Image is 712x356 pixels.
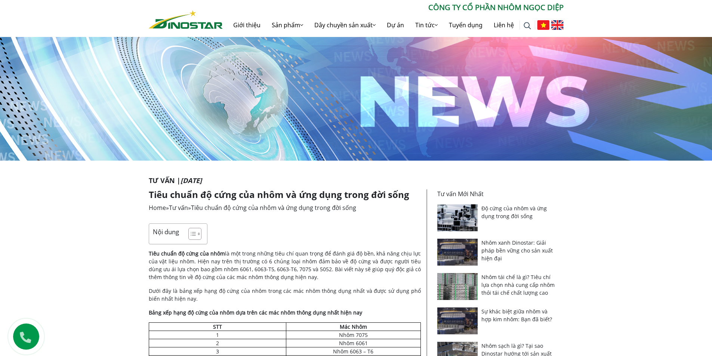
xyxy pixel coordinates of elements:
[488,13,520,37] a: Liên hệ
[437,189,559,198] p: Tư vấn Mới Nhất
[153,227,179,236] p: Nội dung
[410,13,443,37] a: Tin tức
[181,176,202,185] i: [DATE]
[149,339,286,347] td: 2
[223,2,564,13] p: CÔNG TY CỔ PHẦN NHÔM NGỌC DIỆP
[149,204,356,212] span: » »
[481,273,555,296] a: Nhôm tái chế là gì? Tiêu chí lựa chọn nhà cung cấp nhôm thỏi tái chế chất lượng cao
[213,323,222,330] strong: STT
[149,309,362,316] strong: Bảng xếp hạng độ cứng của nhôm dựa trên các mác nhôm thông dụng nhất hiện nay
[149,189,421,200] h1: Tiêu chuẩn độ cứng của nhôm và ứng dụng trong đời sống
[149,287,421,303] p: Dưới đây là bảng xếp hạng độ cứng của nhôm trong các mác nhôm thông dụng nhất và được sử dụng phổ...
[437,239,478,266] img: Nhôm xanh Dinostar: Giải pháp bền vững cho sản xuất hiện đại
[481,239,553,262] a: Nhôm xanh Dinostar: Giải pháp bền vững cho sản xuất hiện đại
[340,323,367,330] strong: Mác Nhôm
[481,308,552,323] a: Sự khác biệt giữa nhôm và hợp kim nhôm: Bạn đã biết?
[381,13,410,37] a: Dự án
[481,205,547,220] a: Độ cứng của nhôm và ứng dụng trong đời sống
[149,176,564,186] p: Tư vấn |
[228,13,266,37] a: Giới thiệu
[286,347,420,355] td: Nhôm 6063 – T6
[437,273,478,300] img: Nhôm tái chế là gì? Tiêu chí lựa chọn nhà cung cấp nhôm thỏi tái chế chất lượng cao
[183,227,200,240] a: Toggle Table of Content
[437,204,478,231] img: Độ cứng của nhôm và ứng dụng trong đời sống
[437,307,478,334] img: Sự khác biệt giữa nhôm và hợp kim nhôm: Bạn đã biết?
[286,339,420,347] td: Nhôm 6061
[537,20,549,30] img: Tiếng Việt
[309,13,381,37] a: Dây chuyền sản xuất
[149,10,223,29] img: Nhôm Dinostar
[551,20,564,30] img: English
[524,22,531,30] img: search
[191,204,356,212] span: Tiêu chuẩn độ cứng của nhôm và ứng dụng trong đời sống
[443,13,488,37] a: Tuyển dụng
[286,331,420,339] td: Nhôm 7075
[149,347,286,355] td: 3
[149,250,225,257] strong: Tiêu chuẩn độ cứng của nhôm
[149,331,286,339] td: 1
[149,250,421,281] p: là một trong những tiêu chí quan trọng để đánh giá độ bền, khả năng chịu lực của vật liệu nhôm. H...
[169,204,188,212] a: Tư vấn
[149,204,166,212] a: Home
[266,13,309,37] a: Sản phẩm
